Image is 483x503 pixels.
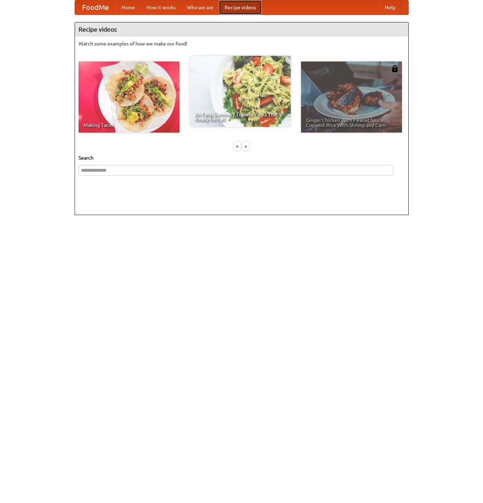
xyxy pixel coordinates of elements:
a: FoodMe [75,0,116,15]
div: « [234,142,241,151]
span: An Easy, Summery Tomato Pasta That's Ready for Fall [195,112,286,122]
a: Home [116,0,141,15]
img: 483408.png [391,65,398,72]
a: How it works [141,0,181,15]
h5: Search [79,154,405,161]
span: Making Tacos [84,123,175,128]
a: An Easy, Summery Tomato Pasta That's Ready for Fall [190,56,291,127]
a: Recipe videos [219,0,262,15]
p: Watch some examples of how we make our food! [79,40,405,47]
a: Help [379,0,401,15]
a: Making Tacos [79,61,179,133]
a: Who we are [181,0,219,15]
h4: Recipe videos [75,22,408,37]
div: » [242,142,249,151]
